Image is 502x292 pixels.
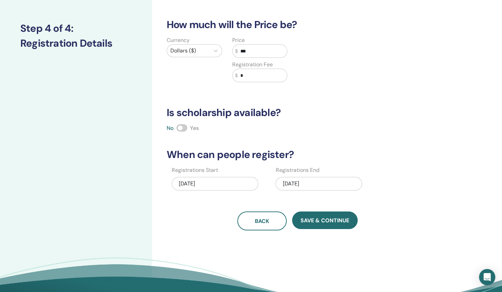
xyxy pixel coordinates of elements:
[292,211,358,229] button: Save & Continue
[20,22,132,35] h3: Step 4 of 4 :
[20,37,132,49] h3: Registration Details
[276,177,362,190] div: [DATE]
[301,217,349,224] span: Save & Continue
[190,125,199,132] span: Yes
[163,107,432,119] h3: Is scholarship available?
[479,269,495,285] div: Open Intercom Messenger
[237,211,287,230] button: Back
[167,36,190,44] label: Currency
[232,36,245,44] label: Price
[276,166,319,174] label: Registrations End
[167,125,174,132] span: No
[172,166,218,174] label: Registrations Start
[232,61,273,69] label: Registration Fee
[163,19,432,31] h3: How much will the Price be?
[255,218,269,225] span: Back
[163,149,432,161] h3: When can people register?
[235,72,238,79] span: $
[235,48,238,55] span: $
[172,177,258,190] div: [DATE]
